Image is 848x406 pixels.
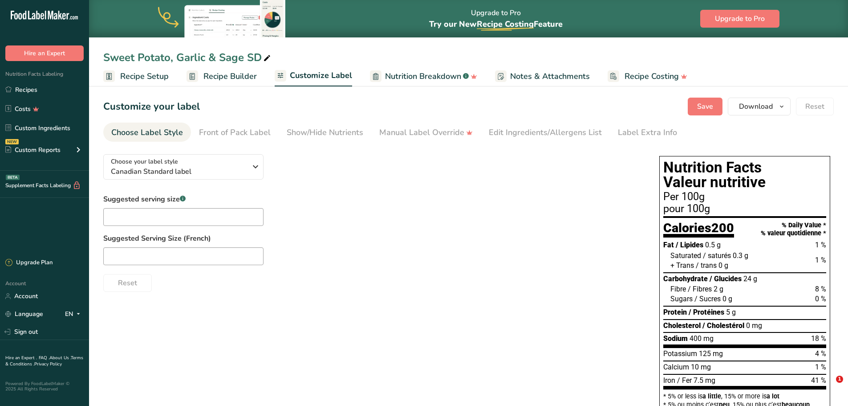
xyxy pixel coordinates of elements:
[663,204,826,214] div: pour 100g
[120,70,169,82] span: Recipe Setup
[103,66,169,86] a: Recipe Setup
[34,361,62,367] a: Privacy Policy
[670,295,693,303] span: Sugars
[670,251,701,260] span: Saturated
[689,308,724,316] span: / Protéines
[103,99,200,114] h1: Customize your label
[670,261,694,270] span: + Trans
[489,127,602,139] div: Edit Ingredients/Allergens List
[111,157,178,166] span: Choose your label style
[5,381,84,392] div: Powered By FoodLabelMaker © 2025 All Rights Reserved
[5,306,43,322] a: Language
[688,98,722,115] button: Save
[608,66,687,86] a: Recipe Costing
[379,127,473,139] div: Manual Label Override
[5,139,19,144] div: NEW
[663,241,674,249] span: Fat
[385,70,461,82] span: Nutrition Breakdown
[429,19,563,29] span: Try our New Feature
[676,241,703,249] span: / Lipides
[733,251,748,260] span: 0.3 g
[663,363,689,371] span: Calcium
[700,10,779,28] button: Upgrade to Pro
[663,221,734,238] div: Calories
[694,376,715,385] span: 7.5 mg
[818,376,839,397] iframe: Intercom live chat
[815,285,826,293] span: 8 %
[761,221,826,237] div: % Daily Value * % valeur quotidienne *
[5,145,61,155] div: Custom Reports
[495,66,590,86] a: Notes & Attachments
[796,98,834,115] button: Reset
[65,309,84,320] div: EN
[103,274,152,292] button: Reset
[618,127,677,139] div: Label Extra Info
[663,192,826,202] div: Per 100g
[699,349,723,358] span: 125 mg
[39,355,49,361] a: FAQ .
[103,194,264,205] label: Suggested serving size
[663,334,688,343] span: Sodium
[187,66,257,86] a: Recipe Builder
[711,220,734,235] span: 200
[815,363,826,371] span: 1 %
[710,275,742,283] span: / Glucides
[510,70,590,82] span: Notes & Attachments
[5,258,53,267] div: Upgrade Plan
[811,334,826,343] span: 18 %
[287,127,363,139] div: Show/Hide Nutrients
[118,278,137,288] span: Reset
[811,376,826,385] span: 41 %
[103,154,264,180] button: Choose your label style Canadian Standard label
[815,256,826,264] span: 1 %
[199,127,271,139] div: Front of Pack Label
[715,13,765,24] span: Upgrade to Pro
[663,308,687,316] span: Protein
[111,127,183,139] div: Choose Label Style
[746,321,762,330] span: 0 mg
[103,49,272,66] div: Sweet Potato, Garlic & Sage SD
[6,175,20,180] div: BETA
[726,308,736,316] span: 5 g
[477,19,534,29] span: Recipe Costing
[688,285,712,293] span: / Fibres
[691,363,711,371] span: 10 mg
[697,101,713,112] span: Save
[690,334,714,343] span: 400 mg
[5,355,37,361] a: Hire an Expert .
[815,241,826,249] span: 1 %
[836,376,843,383] span: 1
[290,70,352,82] span: Customize Label
[714,285,723,293] span: 2 g
[663,321,701,330] span: Cholesterol
[696,261,717,270] span: / trans
[663,349,697,358] span: Potassium
[370,66,477,86] a: Nutrition Breakdown
[670,285,686,293] span: Fibre
[703,251,731,260] span: / saturés
[203,70,257,82] span: Recipe Builder
[702,321,744,330] span: / Cholestérol
[705,241,721,249] span: 0.5 g
[663,376,675,385] span: Iron
[663,275,708,283] span: Carbohydrate
[815,349,826,358] span: 4 %
[694,295,721,303] span: / Sucres
[625,70,679,82] span: Recipe Costing
[702,393,721,400] span: a little
[677,376,692,385] span: / Fer
[663,160,826,190] h1: Nutrition Facts Valeur nutritive
[103,233,641,244] label: Suggested Serving Size (French)
[767,393,779,400] span: a lot
[728,98,791,115] button: Download
[722,295,732,303] span: 0 g
[111,166,247,177] span: Canadian Standard label
[743,275,757,283] span: 24 g
[5,355,83,367] a: Terms & Conditions .
[429,0,563,37] div: Upgrade to Pro
[739,101,773,112] span: Download
[5,45,84,61] button: Hire an Expert
[275,66,352,87] a: Customize Label
[815,295,826,303] span: 0 %
[49,355,71,361] a: About Us .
